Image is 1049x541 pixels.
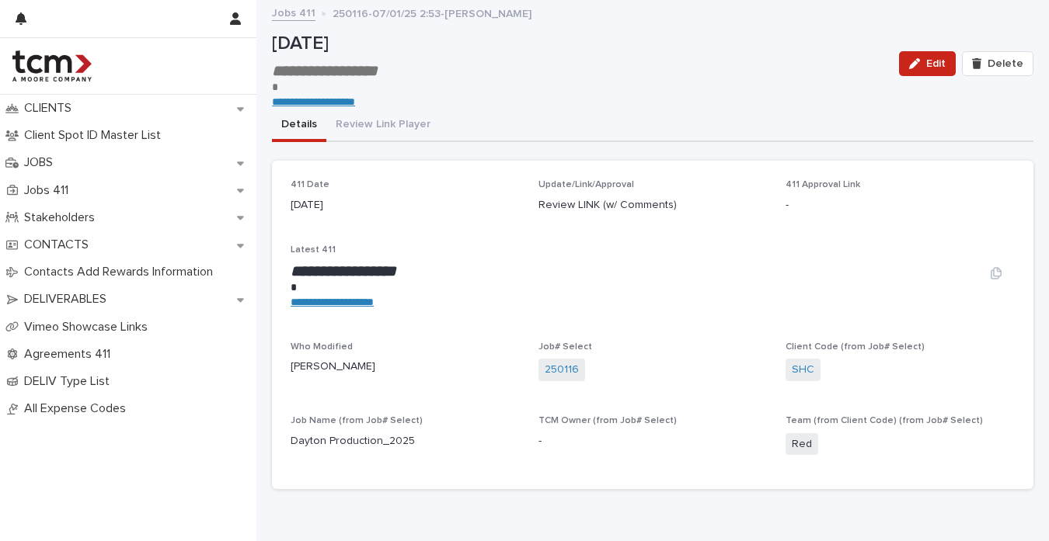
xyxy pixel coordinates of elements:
p: - [538,433,768,449]
span: Red [786,433,818,456]
button: Details [272,109,326,142]
p: Vimeo Showcase Links [18,320,160,335]
span: TCM Owner (from Job# Select) [538,416,677,425]
span: 411 Date [291,180,329,189]
a: 250116 [545,362,579,378]
span: Who Modified [291,342,353,352]
p: Agreements 411 [18,347,123,362]
p: [DATE] [291,197,520,213]
button: Review Link Player [326,109,440,142]
p: Jobs 411 [18,183,81,198]
p: Client Spot ID Master List [18,128,173,143]
span: 411 Approval Link [786,180,860,189]
p: Stakeholders [18,210,107,225]
span: Job# Select [538,342,592,352]
p: 250116-07/01/25 2:53-[PERSON_NAME] [333,4,531,21]
p: All Expense Codes [18,401,138,416]
a: SHC [792,362,814,378]
p: Contacts Add Rewards Information [18,265,225,279]
img: 4hMmSqQkux38exxPVZHQ [12,50,92,81]
p: [PERSON_NAME] [291,359,520,375]
span: Edit [926,58,946,69]
span: Delete [988,58,1023,69]
span: Latest 411 [291,245,336,255]
span: Update/Link/Approval [538,180,634,189]
p: JOBS [18,155,65,170]
p: DELIVERABLES [18,292,119,307]
p: CONTACTS [18,238,101,252]
p: DELIV Type List [18,374,122,389]
span: Job Name (from Job# Select) [291,416,423,425]
p: [DATE] [272,33,887,55]
a: Jobs 411 [272,3,315,21]
button: Delete [962,51,1033,76]
p: Review LINK (w/ Comments) [538,197,768,213]
button: Edit [899,51,956,76]
span: Team (from Client Code) (from Job# Select) [786,416,983,425]
p: - [786,197,1015,213]
p: CLIENTS [18,101,84,116]
span: Client Code (from Job# Select) [786,342,925,352]
p: Dayton Production_2025 [291,433,520,449]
